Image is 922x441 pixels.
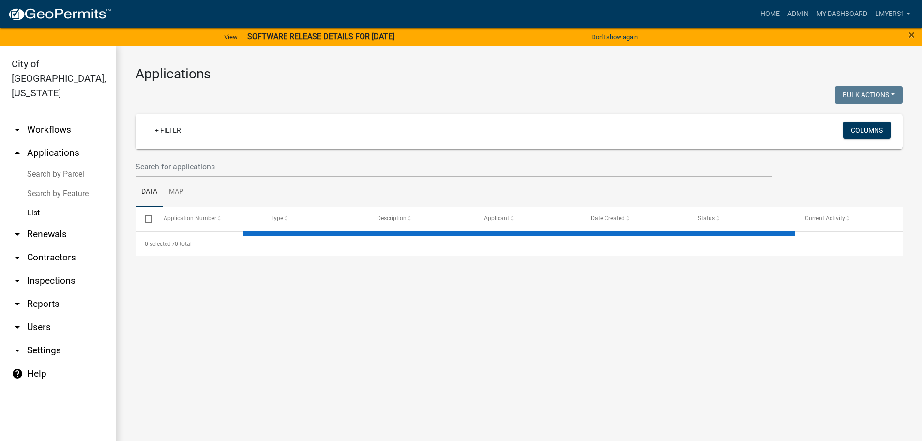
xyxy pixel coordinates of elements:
[154,207,261,230] datatable-header-cell: Application Number
[484,215,509,222] span: Applicant
[871,5,914,23] a: lmyers1
[805,215,845,222] span: Current Activity
[588,29,642,45] button: Don't show again
[164,215,216,222] span: Application Number
[756,5,784,23] a: Home
[591,215,625,222] span: Date Created
[698,215,715,222] span: Status
[377,215,407,222] span: Description
[136,207,154,230] datatable-header-cell: Select
[12,298,23,310] i: arrow_drop_down
[12,321,23,333] i: arrow_drop_down
[136,177,163,208] a: Data
[908,28,915,42] span: ×
[12,252,23,263] i: arrow_drop_down
[475,207,582,230] datatable-header-cell: Applicant
[12,368,23,380] i: help
[145,241,175,247] span: 0 selected /
[247,32,394,41] strong: SOFTWARE RELEASE DETAILS FOR [DATE]
[12,275,23,287] i: arrow_drop_down
[813,5,871,23] a: My Dashboard
[12,228,23,240] i: arrow_drop_down
[261,207,368,230] datatable-header-cell: Type
[136,232,903,256] div: 0 total
[136,66,903,82] h3: Applications
[796,207,903,230] datatable-header-cell: Current Activity
[12,147,23,159] i: arrow_drop_up
[12,345,23,356] i: arrow_drop_down
[784,5,813,23] a: Admin
[136,157,772,177] input: Search for applications
[908,29,915,41] button: Close
[271,215,283,222] span: Type
[12,124,23,136] i: arrow_drop_down
[163,177,189,208] a: Map
[689,207,796,230] datatable-header-cell: Status
[582,207,689,230] datatable-header-cell: Date Created
[368,207,475,230] datatable-header-cell: Description
[220,29,242,45] a: View
[147,122,189,139] a: + Filter
[843,122,891,139] button: Columns
[835,86,903,104] button: Bulk Actions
